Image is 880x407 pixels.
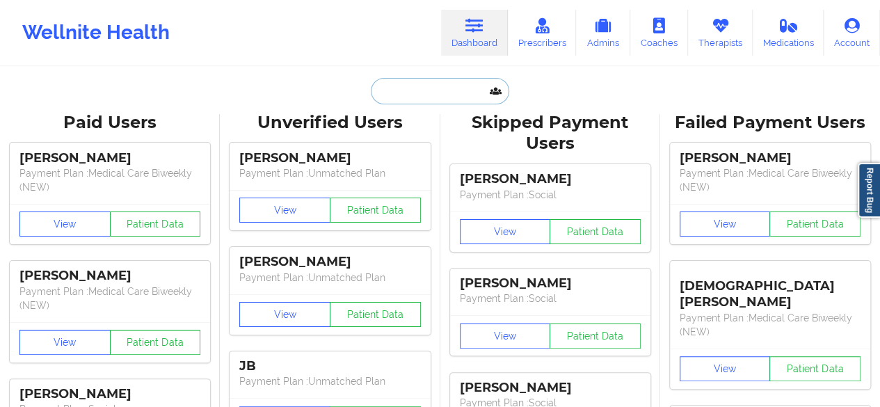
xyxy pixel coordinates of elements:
button: View [19,212,111,237]
button: View [239,198,330,223]
div: [DEMOGRAPHIC_DATA][PERSON_NAME] [680,268,861,310]
p: Payment Plan : Medical Care Biweekly (NEW) [680,311,861,339]
p: Payment Plan : Social [460,292,641,305]
a: Prescribers [508,10,577,56]
button: Patient Data [330,302,421,327]
button: Patient Data [769,212,861,237]
p: Payment Plan : Unmatched Plan [239,166,420,180]
a: Account [824,10,880,56]
div: [PERSON_NAME] [680,150,861,166]
button: Patient Data [550,219,641,244]
p: Payment Plan : Medical Care Biweekly (NEW) [19,285,200,312]
a: Therapists [688,10,753,56]
a: Coaches [630,10,688,56]
button: View [680,356,771,381]
div: [PERSON_NAME] [460,171,641,187]
div: [PERSON_NAME] [19,268,200,284]
button: View [460,324,551,349]
a: Admins [576,10,630,56]
p: Payment Plan : Unmatched Plan [239,271,420,285]
button: Patient Data [110,212,201,237]
p: Payment Plan : Social [460,188,641,202]
div: Failed Payment Users [670,112,870,134]
button: Patient Data [550,324,641,349]
a: Report Bug [858,163,880,218]
div: Paid Users [10,112,210,134]
button: Patient Data [110,330,201,355]
button: View [460,219,551,244]
div: [PERSON_NAME] [19,150,200,166]
a: Dashboard [441,10,508,56]
a: Medications [753,10,824,56]
div: [PERSON_NAME] [19,386,200,402]
div: Unverified Users [230,112,430,134]
p: Payment Plan : Medical Care Biweekly (NEW) [680,166,861,194]
button: Patient Data [769,356,861,381]
div: [PERSON_NAME] [239,150,420,166]
button: View [680,212,771,237]
button: View [239,302,330,327]
p: Payment Plan : Unmatched Plan [239,374,420,388]
p: Payment Plan : Medical Care Biweekly (NEW) [19,166,200,194]
div: [PERSON_NAME] [239,254,420,270]
div: JB [239,358,420,374]
button: Patient Data [330,198,421,223]
div: Skipped Payment Users [450,112,650,155]
button: View [19,330,111,355]
div: [PERSON_NAME] [460,276,641,292]
div: [PERSON_NAME] [460,380,641,396]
